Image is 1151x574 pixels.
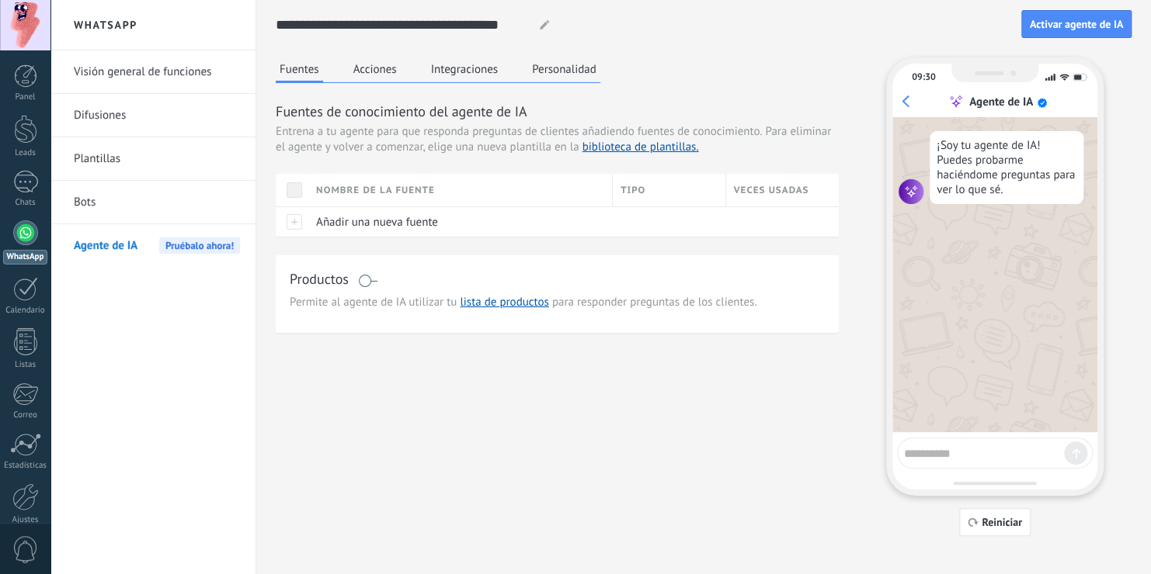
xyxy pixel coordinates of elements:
div: Correo [3,410,48,420]
button: Integraciones [427,57,502,81]
button: Activar agente de IA [1021,10,1132,38]
span: Pruébalo ahora! [159,237,240,254]
div: Nombre de la fuente [308,174,612,206]
a: Difusiones [74,94,240,137]
div: Chats [3,198,48,208]
a: Visión general de funciones [74,50,240,94]
button: Acciones [349,57,401,81]
div: WhatsApp [3,250,47,265]
span: Entrena a tu agente para que responda preguntas de clientes añadiendo fuentes de conocimiento. [276,124,762,140]
div: Panel [3,92,48,102]
div: Leads [3,148,48,158]
span: Añadir una nueva fuente [316,215,438,230]
div: Ajustes [3,515,48,525]
button: Fuentes [276,57,323,83]
a: biblioteca de plantillas. [582,140,698,154]
button: Personalidad [528,57,600,81]
div: Veces usadas [726,174,840,206]
span: Activar agente de IA [1030,19,1123,29]
button: Reiniciar [959,508,1031,536]
div: ¡Soy tu agente de IA! Puedes probarme haciéndome preguntas para ver lo que sé. [930,131,1083,204]
li: Visión general de funciones [50,50,256,94]
img: agent icon [899,179,923,204]
a: Agente de IAPruébalo ahora! [74,224,240,268]
div: Calendario [3,306,48,316]
div: Agente de IA [969,95,1033,109]
a: lista de productos [460,295,548,309]
h3: Fuentes de conocimiento del agente de IA [276,102,839,121]
span: Reiniciar [982,517,1022,527]
div: Listas [3,360,48,370]
a: Bots [74,181,240,224]
h3: Productos [290,269,349,289]
div: 09:30 [912,71,935,83]
li: Agente de IA [50,224,256,267]
span: Para eliminar el agente y volver a comenzar, elige una nueva plantilla en la [276,124,831,154]
li: Plantillas [50,137,256,181]
span: Agente de IA [74,224,137,268]
a: Plantillas [74,137,240,181]
div: Estadísticas [3,461,48,471]
span: Permite al agente de IA utilizar tu para responder preguntas de los clientes. [290,295,825,310]
li: Difusiones [50,94,256,137]
div: Tipo [613,174,725,206]
li: Bots [50,181,256,224]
